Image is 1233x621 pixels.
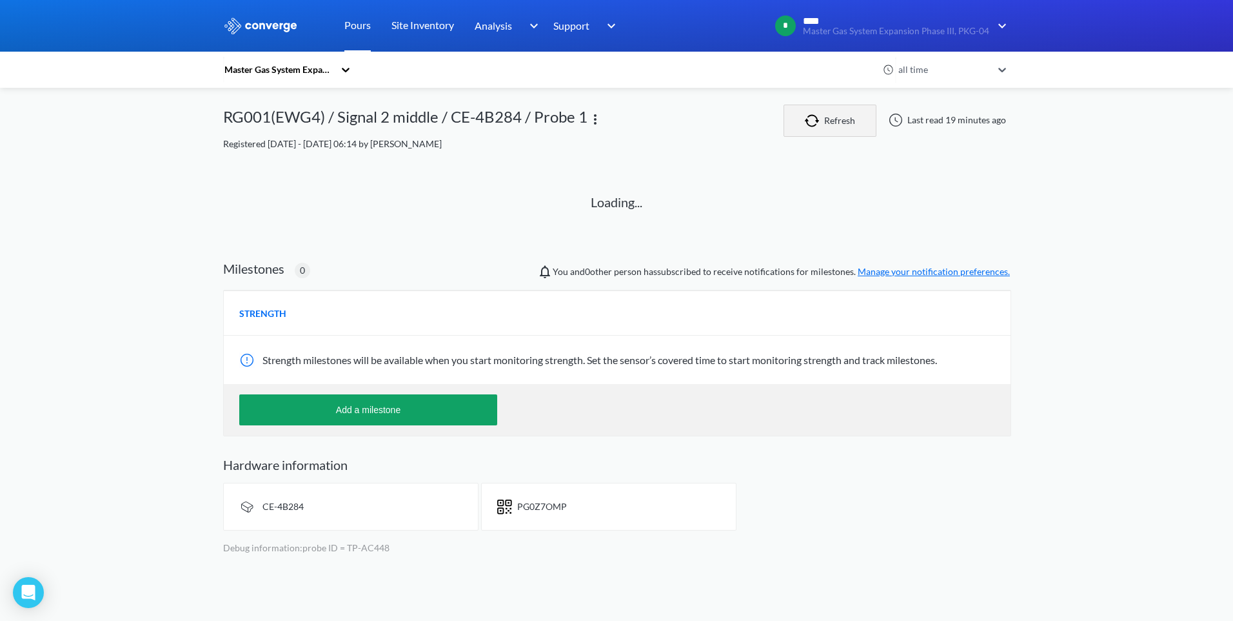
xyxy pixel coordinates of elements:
[239,307,286,321] span: STRENGTH
[475,17,512,34] span: Analysis
[858,266,1010,277] a: Manage your notification preferences.
[598,18,619,34] img: downArrow.svg
[262,501,304,512] span: CE-4B284
[497,499,512,514] img: icon-short-text.svg
[262,354,937,366] span: Strength milestones will be available when you start monitoring strength. Set the sensor’s covere...
[591,192,642,212] p: Loading...
[223,138,442,149] span: Registered [DATE] - [DATE] 06:14 by [PERSON_NAME]
[553,17,589,34] span: Support
[805,114,824,127] img: icon-refresh.svg
[223,63,334,77] div: Master Gas System Expansion Phase III, PKG-04
[883,64,894,76] img: icon-clock.svg
[223,17,298,34] img: logo_ewhite.svg
[223,457,1010,473] h2: Hardware information
[517,501,567,512] span: PG0Z7OMP
[784,105,876,137] button: Refresh
[895,63,992,77] div: all time
[585,266,612,277] span: 0 other
[587,112,603,127] img: more.svg
[13,577,44,608] div: Open Intercom Messenger
[223,261,284,276] h2: Milestones
[803,26,989,36] span: Master Gas System Expansion Phase III, PKG-04
[521,18,542,34] img: downArrow.svg
[223,541,1010,555] p: Debug information: probe ID = TP-AC448
[882,112,1010,128] div: Last read 19 minutes ago
[300,263,305,278] span: 0
[223,105,587,137] div: RG001(EWG4) / Signal 2 middle / CE-4B284 / Probe 1
[989,18,1010,34] img: downArrow.svg
[553,265,1010,279] span: You and person has subscribed to receive notifications for milestones.
[239,499,255,514] img: signal-icon.svg
[537,264,553,280] img: notifications-icon.svg
[239,394,497,425] button: Add a milestone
